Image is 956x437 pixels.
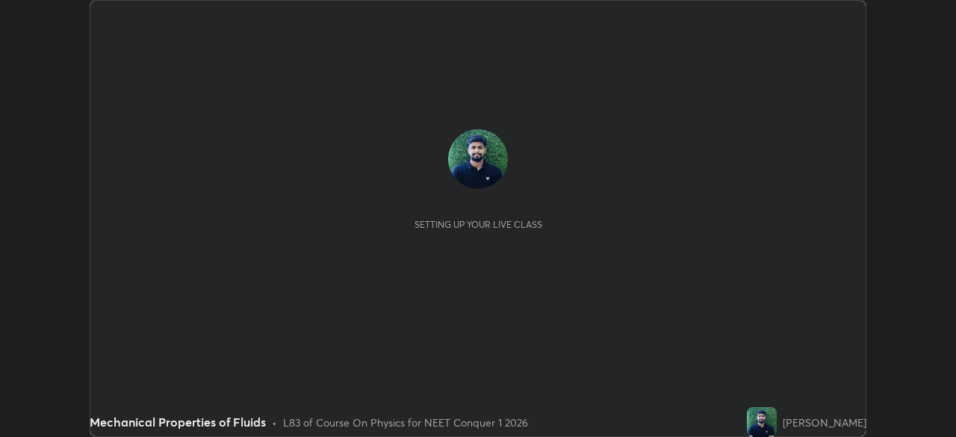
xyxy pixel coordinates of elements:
[283,415,528,430] div: L83 of Course On Physics for NEET Conquer 1 2026
[783,415,866,430] div: [PERSON_NAME]
[272,415,277,430] div: •
[448,129,508,189] img: 77ba4126559f4ddba4dd2c35227dad6a.jpg
[90,413,266,431] div: Mechanical Properties of Fluids
[747,407,777,437] img: 77ba4126559f4ddba4dd2c35227dad6a.jpg
[415,219,542,230] div: Setting up your live class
